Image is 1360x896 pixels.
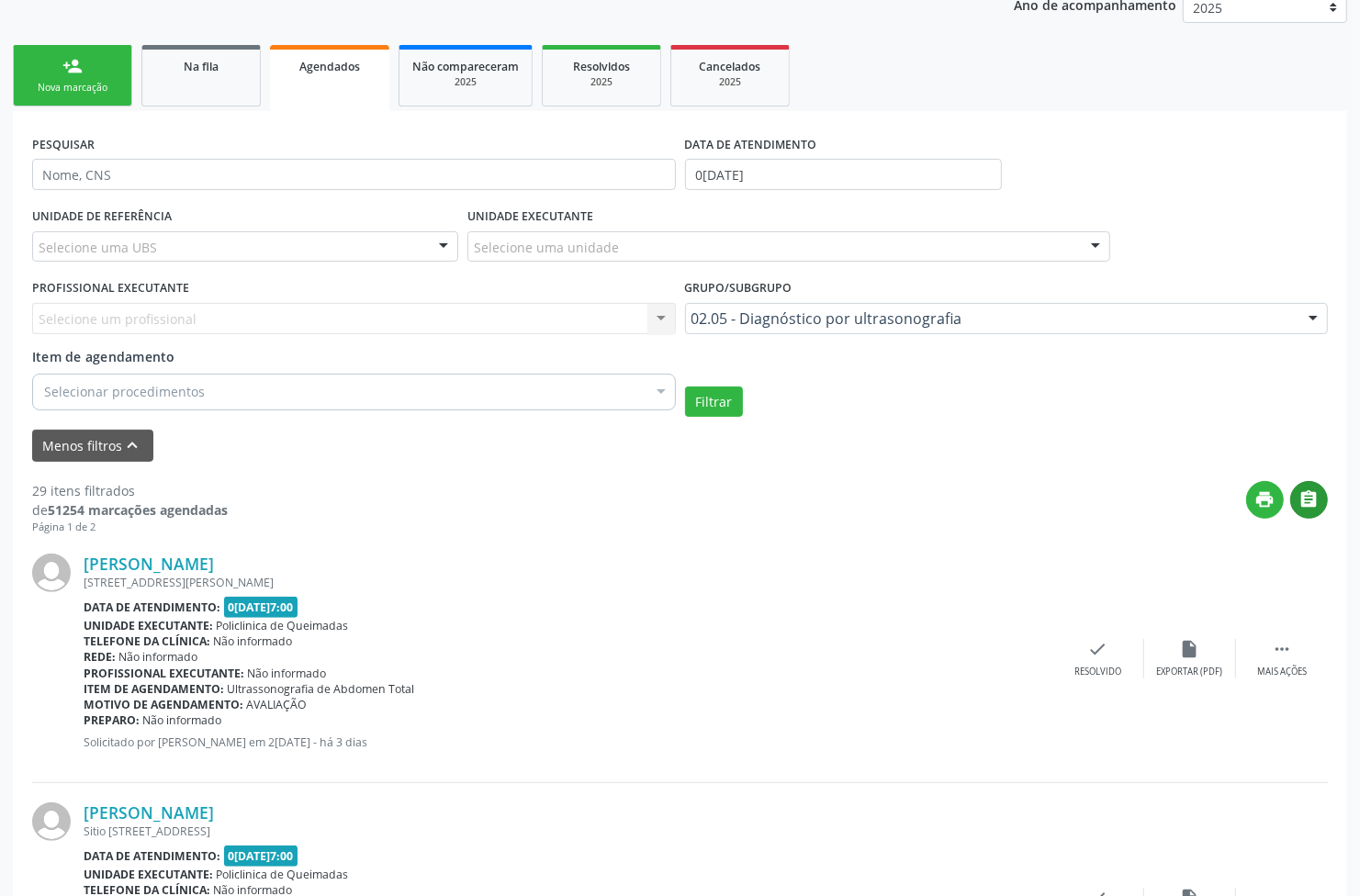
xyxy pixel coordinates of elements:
[84,848,220,864] b: Data de atendimento:
[84,734,1052,750] p: Solicitado por [PERSON_NAME] em 2[DATE] - há 3 dias
[84,867,213,882] b: Unidade executante:
[1290,481,1328,519] button: 
[1157,666,1223,678] div: Exportar (PDF)
[62,56,83,76] div: person_add
[573,59,630,74] span: Resolvidos
[412,75,519,89] div: 2025
[84,681,224,697] b: Item de agendamento:
[32,520,228,535] div: Página 1 de 2
[1255,489,1276,510] i: print
[84,618,213,633] b: Unidade executante:
[1088,639,1108,659] i: check
[84,802,214,823] a: [PERSON_NAME]
[32,802,71,841] img: img
[84,633,210,649] b: Telefone da clínica:
[224,846,298,867] span: 0[DATE]7:00
[84,575,1052,590] div: [STREET_ADDRESS][PERSON_NAME]
[228,681,415,697] span: Ultrassonografia de Abdomen Total
[685,130,817,159] label: DATA DE ATENDIMENTO
[32,274,189,303] label: PROFISSIONAL EXECUTANTE
[84,697,243,712] b: Motivo de agendamento:
[247,697,308,712] span: AVALIAÇÃO
[84,554,214,574] a: [PERSON_NAME]
[84,712,140,728] b: Preparo:
[27,81,118,95] div: Nova marcação
[143,712,222,728] span: Não informado
[32,348,175,365] span: Item de agendamento
[32,130,95,159] label: PESQUISAR
[217,618,349,633] span: Policlinica de Queimadas
[1299,489,1320,510] i: 
[1257,666,1307,678] div: Mais ações
[217,867,349,882] span: Policlinica de Queimadas
[556,75,647,89] div: 2025
[1272,639,1292,659] i: 
[248,666,327,681] span: Não informado
[119,649,198,665] span: Não informado
[84,649,116,665] b: Rede:
[84,666,244,681] b: Profissional executante:
[684,75,776,89] div: 2025
[32,554,71,592] img: img
[1246,481,1284,519] button: print
[224,597,298,618] span: 0[DATE]7:00
[685,159,1002,190] input: Selecione um intervalo
[1074,666,1121,678] div: Resolvido
[474,238,619,257] span: Selecione uma unidade
[467,203,593,231] label: UNIDADE EXECUTANTE
[32,203,172,231] label: UNIDADE DE REFERÊNCIA
[1180,639,1200,659] i: insert_drive_file
[32,159,676,190] input: Nome, CNS
[32,500,228,520] div: de
[214,633,293,649] span: Não informado
[32,430,153,462] button: Menos filtroskeyboard_arrow_up
[685,274,792,303] label: Grupo/Subgrupo
[299,59,360,74] span: Agendados
[691,309,1291,328] span: 02.05 - Diagnóstico por ultrasonografia
[32,481,228,500] div: 29 itens filtrados
[44,382,205,401] span: Selecionar procedimentos
[123,435,143,455] i: keyboard_arrow_up
[84,599,220,615] b: Data de atendimento:
[39,238,157,257] span: Selecione uma UBS
[700,59,761,74] span: Cancelados
[184,59,219,74] span: Na fila
[412,59,519,74] span: Não compareceram
[685,386,743,418] button: Filtrar
[48,501,228,519] strong: 51254 marcações agendadas
[84,823,1052,839] div: Sitio [STREET_ADDRESS]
